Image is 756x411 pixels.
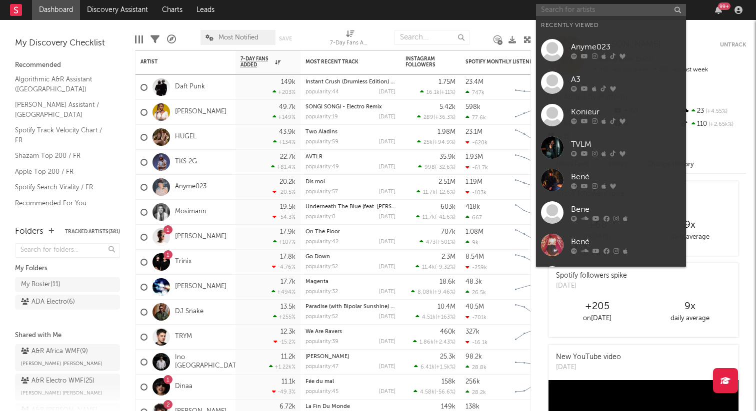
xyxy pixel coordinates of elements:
[440,354,455,360] div: 25.3k
[21,296,75,308] div: ADA Electro ( 6 )
[305,279,395,285] div: Magenta
[424,165,435,170] span: 998
[416,214,455,220] div: ( )
[280,154,295,160] div: 22.7k
[305,289,338,295] div: popularity: 32
[436,365,454,370] span: +1.5k %
[175,108,226,116] a: [PERSON_NAME]
[15,166,110,177] a: Apple Top 200 / FR
[465,404,479,410] div: 138k
[379,139,395,145] div: [DATE]
[21,279,60,291] div: My Roster ( 11 )
[441,404,455,410] div: 149k
[536,164,686,196] a: Bené
[305,304,432,310] a: Paradise (with Bipolar Sunshine) - VIP House Edit
[510,100,555,125] svg: Chart title
[135,25,143,54] div: Edit Columns
[556,363,621,373] div: [DATE]
[271,289,295,295] div: +494 %
[510,175,555,200] svg: Chart title
[441,229,455,235] div: 707k
[269,364,295,370] div: +1.22k %
[281,354,295,360] div: 11.2k
[305,204,447,210] a: Underneath The Blue (feat. [PERSON_NAME]) - VIP edit
[435,340,454,345] span: +2.43 %
[417,290,432,295] span: 8.08k
[279,179,295,185] div: 20.2k
[417,139,455,145] div: ( )
[439,104,455,110] div: 5.42k
[281,379,295,385] div: 11.1k
[465,389,486,396] div: 28.2k
[305,354,349,360] a: [PERSON_NAME]
[218,34,258,41] span: Most Notified
[15,263,120,275] div: My Folders
[465,364,486,371] div: 28.8k
[273,239,295,245] div: +107 %
[437,129,455,135] div: 1.98M
[420,89,455,95] div: ( )
[272,214,295,220] div: -54.3 %
[571,41,681,53] div: Anyme023
[679,105,746,118] div: 23
[305,264,338,270] div: popularity: 52
[414,364,455,370] div: ( )
[305,254,330,260] a: Go Down
[434,290,454,295] span: +9.46 %
[510,375,555,400] svg: Chart title
[551,313,643,325] div: on [DATE]
[465,179,482,185] div: 1.19M
[423,115,433,120] span: 289
[422,265,435,270] span: 11.4k
[305,214,335,220] div: popularity: 0
[441,379,455,385] div: 158k
[280,229,295,235] div: 17.9k
[437,304,455,310] div: 10.4M
[465,304,484,310] div: 40.5M
[556,281,627,291] div: [DATE]
[536,66,686,99] a: A3
[15,74,110,94] a: Algorithmic A&R Assistant ([GEOGRAPHIC_DATA])
[379,164,395,170] div: [DATE]
[273,339,295,345] div: -15.2 %
[379,114,395,120] div: [DATE]
[510,75,555,100] svg: Chart title
[15,198,110,209] a: Recommended For You
[465,254,484,260] div: 8.54M
[379,214,395,220] div: [DATE]
[465,354,482,360] div: 98.2k
[305,79,450,85] a: Instant Crush (Drumless Edition) (feat. [PERSON_NAME])
[175,233,226,241] a: [PERSON_NAME]
[436,165,454,170] span: -32.6 %
[305,404,350,410] a: La Fin Du Monde
[465,59,540,65] div: Spotify Monthly Listeners
[379,389,395,395] div: [DATE]
[280,204,295,210] div: 19.5k
[434,140,454,145] span: +94.9 %
[15,226,43,238] div: Folders
[556,271,627,281] div: Spotify followers spike
[405,56,440,68] div: Instagram Followers
[15,125,110,145] a: Spotify Track Velocity Chart / FR
[536,4,686,16] input: Search for artists
[643,219,736,231] div: 9 x
[15,37,120,49] div: My Discovery Checklist
[280,279,295,285] div: 17.7k
[305,254,395,260] div: Go Down
[415,314,455,320] div: ( )
[571,236,681,248] div: Bené
[15,150,110,161] a: Shazam Top 200 / FR
[305,104,382,110] a: SONGI SONGI - Electro Remix
[15,295,120,310] a: ADA Electro(6)
[411,289,455,295] div: ( )
[440,204,455,210] div: 603k
[150,25,159,54] div: Filters
[465,139,487,146] div: -620k
[305,154,322,160] a: AVTLR
[280,304,295,310] div: 13.5k
[305,179,395,185] div: Dis moi
[510,225,555,250] svg: Chart title
[305,339,338,345] div: popularity: 39
[175,133,196,141] a: HUGEL
[21,387,102,399] span: [PERSON_NAME] [PERSON_NAME]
